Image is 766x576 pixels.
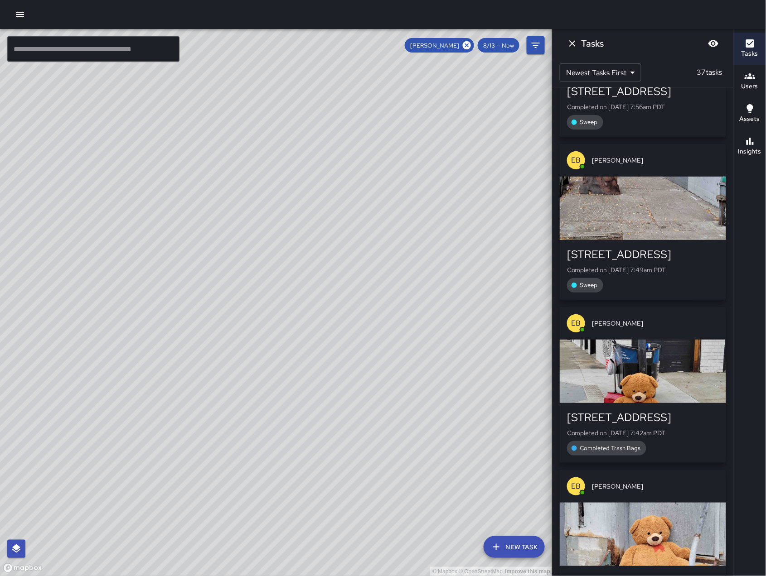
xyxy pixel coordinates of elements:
p: EB [572,155,581,166]
span: [PERSON_NAME] [592,319,719,328]
span: [PERSON_NAME] [592,482,719,491]
button: Filters [527,36,545,54]
button: New Task [484,536,545,558]
span: [PERSON_NAME] [592,156,719,165]
h6: Tasks [742,49,758,59]
h6: Assets [740,114,760,124]
p: 37 tasks [693,67,726,78]
button: EB[PERSON_NAME][STREET_ADDRESS]Completed on [DATE] 7:42am PDTCompleted Trash Bags [560,307,726,463]
h6: Insights [738,147,761,157]
div: [STREET_ADDRESS] [567,84,719,99]
button: EB[PERSON_NAME][STREET_ADDRESS]Completed on [DATE] 7:49am PDTSweep [560,144,726,300]
h6: Users [742,82,758,91]
div: [PERSON_NAME] [405,38,474,53]
span: [PERSON_NAME] [405,42,465,49]
p: Completed on [DATE] 7:42am PDT [567,428,719,437]
div: Newest Tasks First [560,63,641,82]
button: Tasks [734,33,766,65]
button: Assets [734,98,766,130]
p: Completed on [DATE] 7:56am PDT [567,102,719,111]
button: Dismiss [563,34,582,53]
span: 8/13 — Now [478,42,519,49]
p: Completed on [DATE] 7:49am PDT [567,265,719,274]
h6: Tasks [582,36,604,51]
button: Insights [734,130,766,163]
span: Sweep [575,281,603,289]
div: [STREET_ADDRESS] [567,247,719,262]
span: Completed Trash Bags [575,444,646,452]
span: Sweep [575,118,603,126]
p: EB [572,318,581,329]
p: EB [572,481,581,492]
button: Blur [704,34,722,53]
div: [STREET_ADDRESS] [567,410,719,425]
button: Users [734,65,766,98]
